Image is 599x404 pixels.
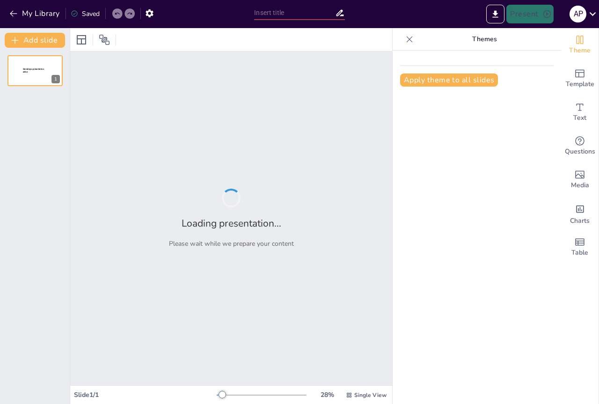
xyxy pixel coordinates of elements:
div: 1 [7,55,63,86]
p: Themes [417,28,552,51]
div: Add images, graphics, shapes or video [561,163,599,197]
span: Table [571,248,588,258]
div: Add ready made slides [561,62,599,95]
div: Add text boxes [561,95,599,129]
span: Theme [569,45,591,56]
div: Add charts and graphs [561,197,599,230]
span: Questions [565,147,595,157]
h2: Loading presentation... [182,217,281,230]
button: My Library [7,6,64,21]
span: Position [99,34,110,45]
div: Get real-time input from your audience [561,129,599,163]
div: Change the overall theme [561,28,599,62]
button: Apply theme to all slides [400,73,498,87]
div: A P [570,6,586,22]
div: Saved [71,9,100,18]
span: Sendsteps presentation editor [23,68,44,73]
div: 28 % [316,390,338,399]
span: Template [566,79,594,89]
input: Insert title [254,6,335,20]
span: Single View [354,391,387,399]
span: Text [573,113,586,123]
button: Export to PowerPoint [486,5,504,23]
button: A P [570,5,586,23]
div: Add a table [561,230,599,264]
button: Add slide [5,33,65,48]
p: Please wait while we prepare your content [169,239,294,248]
span: Media [571,180,589,191]
div: Layout [74,32,89,47]
span: Charts [570,216,590,226]
button: Present [506,5,553,23]
div: Slide 1 / 1 [74,390,217,399]
div: 1 [51,75,60,83]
